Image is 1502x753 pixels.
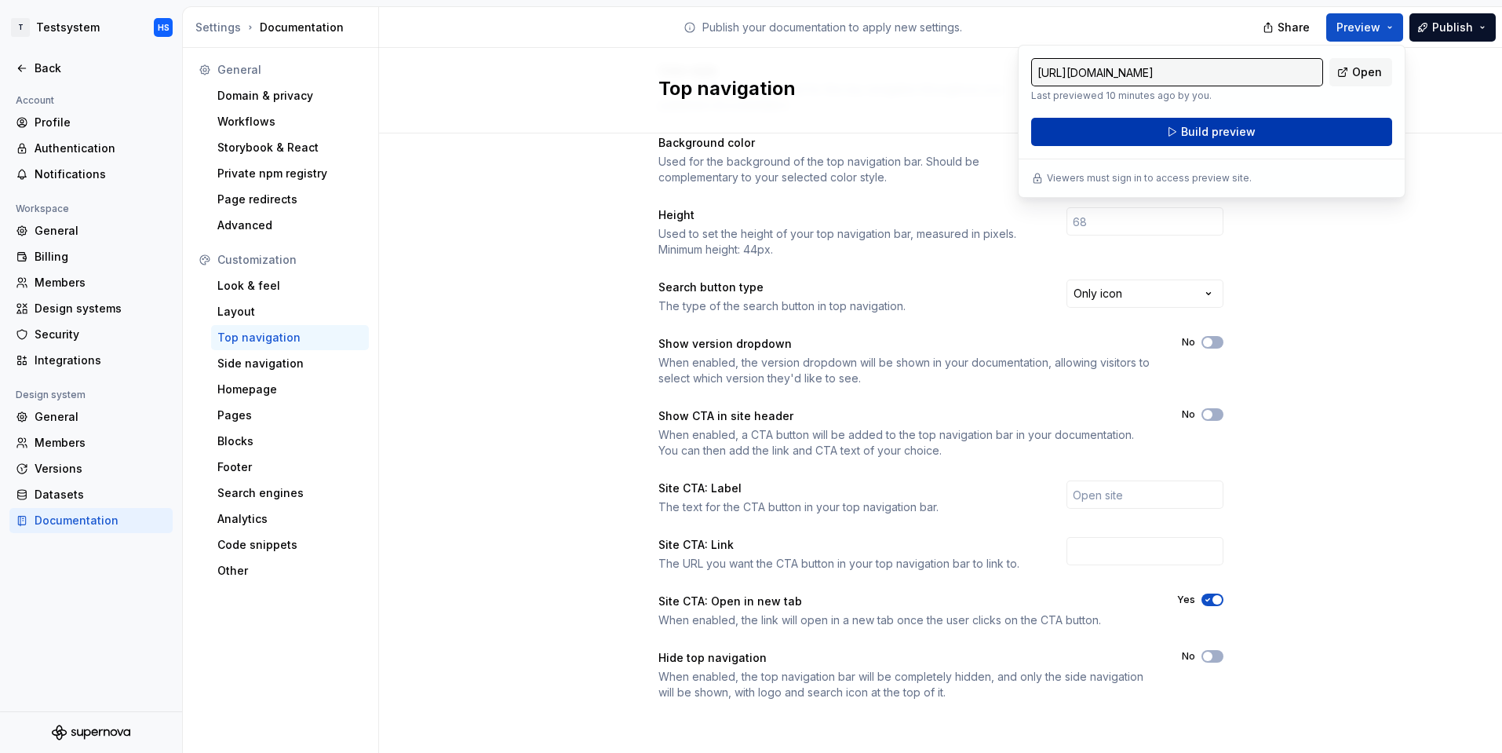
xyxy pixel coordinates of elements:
div: Members [35,275,166,291]
div: Layout [217,304,363,320]
div: General [35,409,166,425]
div: Site CTA: Link [658,537,1038,553]
div: Used for the background of the top navigation bar. Should be complementary to your selected color... [658,154,1038,185]
a: Back [9,56,173,81]
div: Documentation [35,513,166,528]
a: Profile [9,110,173,135]
label: No [1182,336,1195,349]
a: General [9,218,173,243]
a: Page redirects [211,187,369,212]
div: Documentation [195,20,372,35]
div: Customization [217,252,363,268]
a: Analytics [211,506,369,532]
div: Storybook & React [217,140,363,155]
a: Search engines [211,481,369,506]
a: Look & feel [211,273,369,298]
div: Side navigation [217,356,363,371]
div: Site CTA: Label [658,481,1038,496]
a: Advanced [211,213,369,238]
a: Pages [211,403,369,428]
a: Members [9,270,173,295]
div: The text for the CTA button in your top navigation bar. [658,499,1038,515]
label: Yes [1177,594,1195,606]
div: Notifications [35,166,166,182]
span: Open [1352,64,1382,80]
span: Share [1278,20,1310,35]
div: When enabled, the link will open in a new tab once the user clicks on the CTA button. [658,612,1149,628]
div: Pages [217,408,363,423]
a: Homepage [211,377,369,402]
div: Analytics [217,511,363,527]
div: Page redirects [217,192,363,207]
div: Integrations [35,353,166,368]
div: Blocks [217,433,363,449]
svg: Supernova Logo [52,725,130,740]
a: Authentication [9,136,173,161]
a: Blocks [211,429,369,454]
div: The URL you want the CTA button in your top navigation bar to link to. [658,556,1038,572]
div: Search button type [658,280,1038,295]
div: When enabled, the top navigation bar will be completely hidden, and only the side navigation will... [658,669,1154,700]
a: Integrations [9,348,173,373]
span: Build preview [1181,124,1256,140]
div: Site CTA: Open in new tab [658,594,1149,609]
div: Testsystem [36,20,100,35]
label: No [1182,650,1195,663]
span: Publish [1432,20,1473,35]
div: General [35,223,166,239]
button: Settings [195,20,241,35]
a: Storybook & React [211,135,369,160]
a: Billing [9,244,173,269]
label: No [1182,408,1195,421]
a: Open [1329,58,1392,86]
p: Last previewed 10 minutes ago by you. [1031,90,1323,102]
div: Code snippets [217,537,363,553]
button: Build preview [1031,118,1392,146]
a: Members [9,430,173,455]
div: Domain & privacy [217,88,363,104]
a: Code snippets [211,532,369,557]
div: Height [658,207,1038,223]
div: Used to set the height of your top navigation bar, measured in pixels. Minimum height: 44px. [658,226,1038,258]
div: Versions [35,461,166,477]
div: Advanced [217,217,363,233]
a: Other [211,558,369,583]
div: Profile [35,115,166,130]
p: Viewers must sign in to access preview site. [1047,172,1252,185]
div: Background color [658,135,1038,151]
div: Workflows [217,114,363,130]
div: Authentication [35,141,166,156]
button: Share [1255,13,1320,42]
a: Design systems [9,296,173,321]
div: Design systems [35,301,166,316]
div: Security [35,327,166,342]
a: Workflows [211,109,369,134]
a: Private npm registry [211,161,369,186]
a: Datasets [9,482,173,507]
a: Domain & privacy [211,83,369,108]
a: Notifications [9,162,173,187]
div: The type of the search button in top navigation. [658,298,1038,314]
a: Side navigation [211,351,369,376]
div: Look & feel [217,278,363,294]
a: Top navigation [211,325,369,350]
div: Show version dropdown [658,336,1154,352]
button: TTestsystemHS [3,10,179,45]
div: Private npm registry [217,166,363,181]
a: Versions [9,456,173,481]
input: Open site [1066,481,1223,509]
div: Billing [35,249,166,265]
div: When enabled, a CTA button will be added to the top navigation bar in your documentation. You can... [658,427,1154,459]
a: Footer [211,455,369,480]
div: Account [9,91,60,110]
a: General [9,404,173,430]
div: T [11,18,30,37]
div: Homepage [217,382,363,397]
div: When enabled, the version dropdown will be shown in your documentation, allowing visitors to sele... [658,355,1154,386]
button: Publish [1409,13,1496,42]
div: Design system [9,386,92,404]
p: Publish your documentation to apply new settings. [702,20,962,35]
input: 68 [1066,207,1223,236]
